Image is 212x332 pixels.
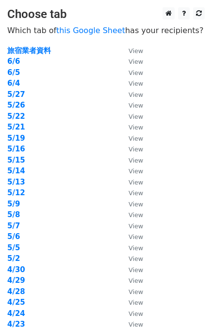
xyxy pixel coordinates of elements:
a: this Google Sheet [56,26,125,35]
a: View [119,57,143,66]
a: 5/21 [7,123,25,131]
small: View [129,244,143,252]
a: View [119,166,143,175]
a: View [119,112,143,121]
small: View [129,113,143,120]
a: 4/29 [7,276,25,285]
a: View [119,90,143,99]
a: 5/6 [7,232,20,241]
a: View [119,188,143,197]
a: View [119,156,143,165]
small: View [129,321,143,328]
a: 5/13 [7,178,25,186]
a: 5/16 [7,145,25,153]
small: View [129,157,143,164]
a: View [119,243,143,252]
small: View [129,179,143,186]
a: 4/24 [7,309,25,318]
a: 5/27 [7,90,25,99]
a: 4/25 [7,298,25,307]
small: View [129,211,143,219]
a: 5/14 [7,166,25,175]
small: View [129,91,143,98]
small: View [129,233,143,240]
small: View [129,69,143,76]
a: View [119,200,143,208]
small: View [129,189,143,197]
small: View [129,124,143,131]
a: 旅宿業者資料 [7,46,51,55]
h3: Choose tab [7,7,205,21]
small: View [129,277,143,284]
a: 4/28 [7,287,25,296]
small: View [129,167,143,175]
a: View [119,221,143,230]
a: View [119,68,143,77]
a: 6/6 [7,57,20,66]
a: 6/4 [7,79,20,88]
small: View [129,58,143,65]
a: 5/9 [7,200,20,208]
a: 4/23 [7,320,25,329]
p: Which tab of has your recipients? [7,25,205,36]
small: View [129,102,143,109]
a: View [119,178,143,186]
a: 5/7 [7,221,20,230]
a: View [119,298,143,307]
a: View [119,232,143,241]
small: View [129,47,143,55]
a: View [119,320,143,329]
small: View [129,255,143,262]
a: View [119,309,143,318]
a: 4/30 [7,265,25,274]
strong: 5/5 [7,243,20,252]
a: 5/2 [7,254,20,263]
a: View [119,254,143,263]
a: 5/15 [7,156,25,165]
a: View [119,134,143,143]
a: View [119,276,143,285]
a: View [119,79,143,88]
small: View [129,201,143,208]
small: View [129,266,143,274]
small: View [129,80,143,87]
a: 5/22 [7,112,25,121]
small: View [129,288,143,295]
small: View [129,135,143,142]
a: 5/26 [7,101,25,110]
a: View [119,145,143,153]
small: View [129,299,143,306]
a: 6/5 [7,68,20,77]
a: 5/12 [7,188,25,197]
a: 5/19 [7,134,25,143]
small: View [129,310,143,317]
a: View [119,46,143,55]
a: View [119,265,143,274]
a: View [119,287,143,296]
small: View [129,146,143,153]
a: View [119,123,143,131]
a: View [119,210,143,219]
a: 5/8 [7,210,20,219]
